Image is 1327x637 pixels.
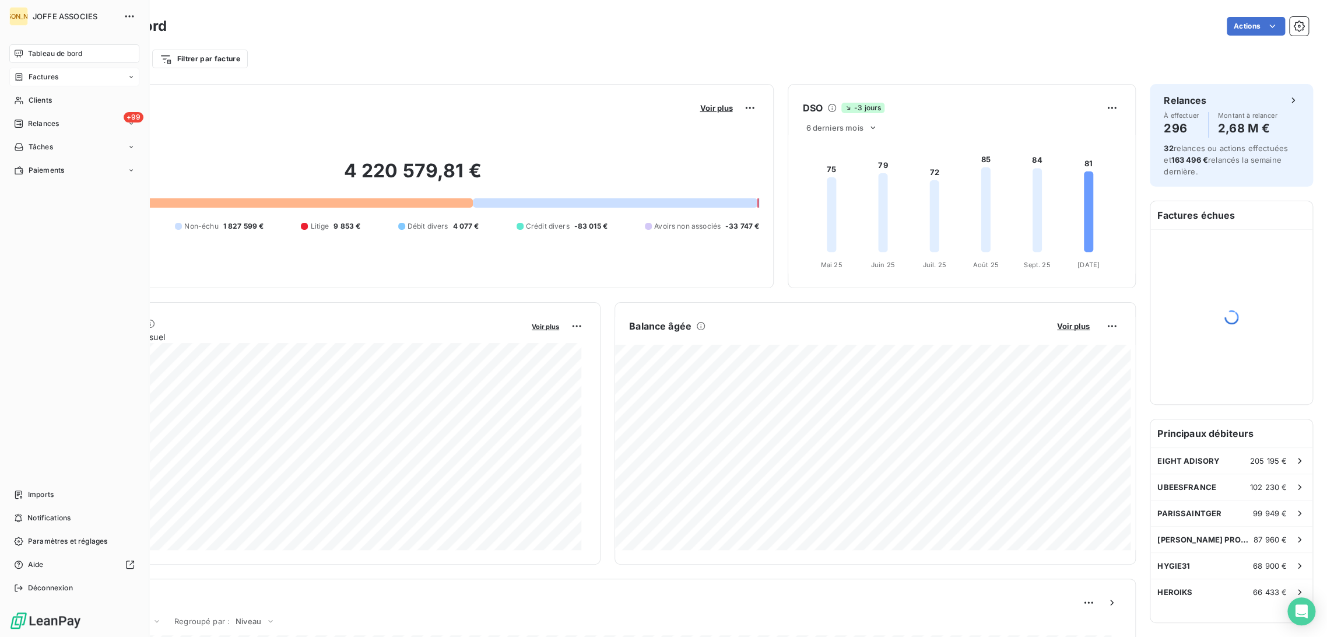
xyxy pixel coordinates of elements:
[841,103,884,113] span: -3 jours
[27,513,71,523] span: Notifications
[700,103,732,113] span: Voir plus
[9,611,82,630] img: Logo LeanPay
[1077,260,1100,268] tspan: [DATE]
[33,12,117,21] span: JOFFE ASSOCIES
[1218,119,1277,138] h4: 2,68 M €
[1024,260,1050,268] tspan: Sept. 25
[1164,143,1288,176] span: relances ou actions effectuées et relancés la semaine dernière.
[310,221,329,232] span: Litige
[526,221,570,232] span: Crédit divers
[1157,509,1221,518] span: PARISSAINTGER
[1157,456,1220,466] span: EIGHT ADISORY
[696,103,736,113] button: Voir plus
[725,221,759,232] span: -33 747 €
[452,221,479,232] span: 4 077 €
[223,221,264,232] span: 1 827 599 €
[184,221,218,232] span: Non-échu
[574,221,608,232] span: -83 015 €
[1253,561,1287,570] span: 68 900 €
[1253,587,1287,597] span: 66 433 €
[152,50,248,68] button: Filtrer par facture
[29,142,53,152] span: Tâches
[1054,321,1093,331] button: Voir plus
[821,260,842,268] tspan: Mai 25
[1157,535,1254,544] span: [PERSON_NAME] PROCTER
[654,221,721,232] span: Avoirs non associés
[333,221,360,232] span: 9 853 €
[29,72,58,82] span: Factures
[1164,112,1199,119] span: À effectuer
[1057,321,1090,331] span: Voir plus
[532,323,559,331] span: Voir plus
[124,112,143,123] span: +99
[1150,419,1312,447] h6: Principaux débiteurs
[923,260,946,268] tspan: Juil. 25
[1227,17,1285,36] button: Actions
[1157,561,1190,570] span: HYGIE31
[28,118,59,129] span: Relances
[1218,112,1277,119] span: Montant à relancer
[1171,155,1207,164] span: 163 496 €
[408,221,448,232] span: Débit divers
[28,489,54,500] span: Imports
[1254,535,1287,544] span: 87 960 €
[1253,509,1287,518] span: 99 949 €
[1164,143,1173,153] span: 32
[66,159,759,194] h2: 4 220 579,81 €
[806,123,863,132] span: 6 derniers mois
[871,260,895,268] tspan: Juin 25
[1250,456,1287,466] span: 205 195 €
[1164,119,1199,138] h4: 296
[28,559,44,570] span: Aide
[28,583,73,593] span: Déconnexion
[66,331,524,343] span: Chiffre d'affaires mensuel
[28,48,82,59] span: Tableau de bord
[802,101,822,115] h6: DSO
[174,617,230,626] span: Regroupé par :
[528,321,563,331] button: Voir plus
[1250,482,1287,492] span: 102 230 €
[1164,93,1206,107] h6: Relances
[1287,597,1315,625] div: Open Intercom Messenger
[1150,201,1312,229] h6: Factures échues
[629,319,691,333] h6: Balance âgée
[28,536,107,547] span: Paramètres et réglages
[29,165,64,176] span: Paiements
[9,7,28,26] div: [PERSON_NAME]
[9,555,139,574] a: Aide
[973,260,999,268] tspan: Août 25
[29,95,52,106] span: Clients
[1157,482,1216,492] span: UBEESFRANCE
[1157,587,1192,597] span: HEROIKS
[236,617,261,626] span: Niveau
